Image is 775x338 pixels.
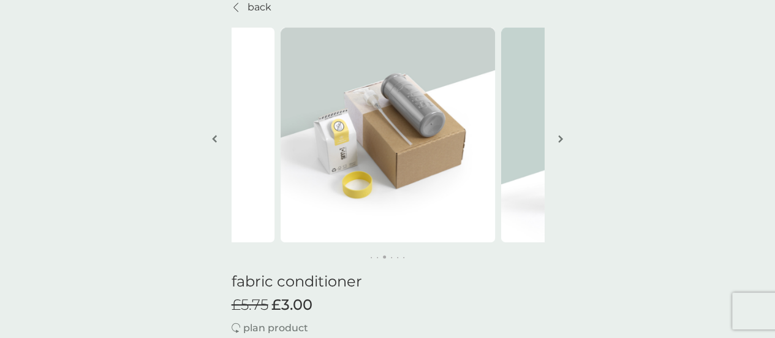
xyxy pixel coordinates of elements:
[243,320,308,336] p: plan product
[232,296,268,314] span: £5.75
[232,273,544,291] h1: fabric conditioner
[558,134,563,144] img: right-arrow.svg
[271,296,312,314] span: £3.00
[212,134,217,144] img: left-arrow.svg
